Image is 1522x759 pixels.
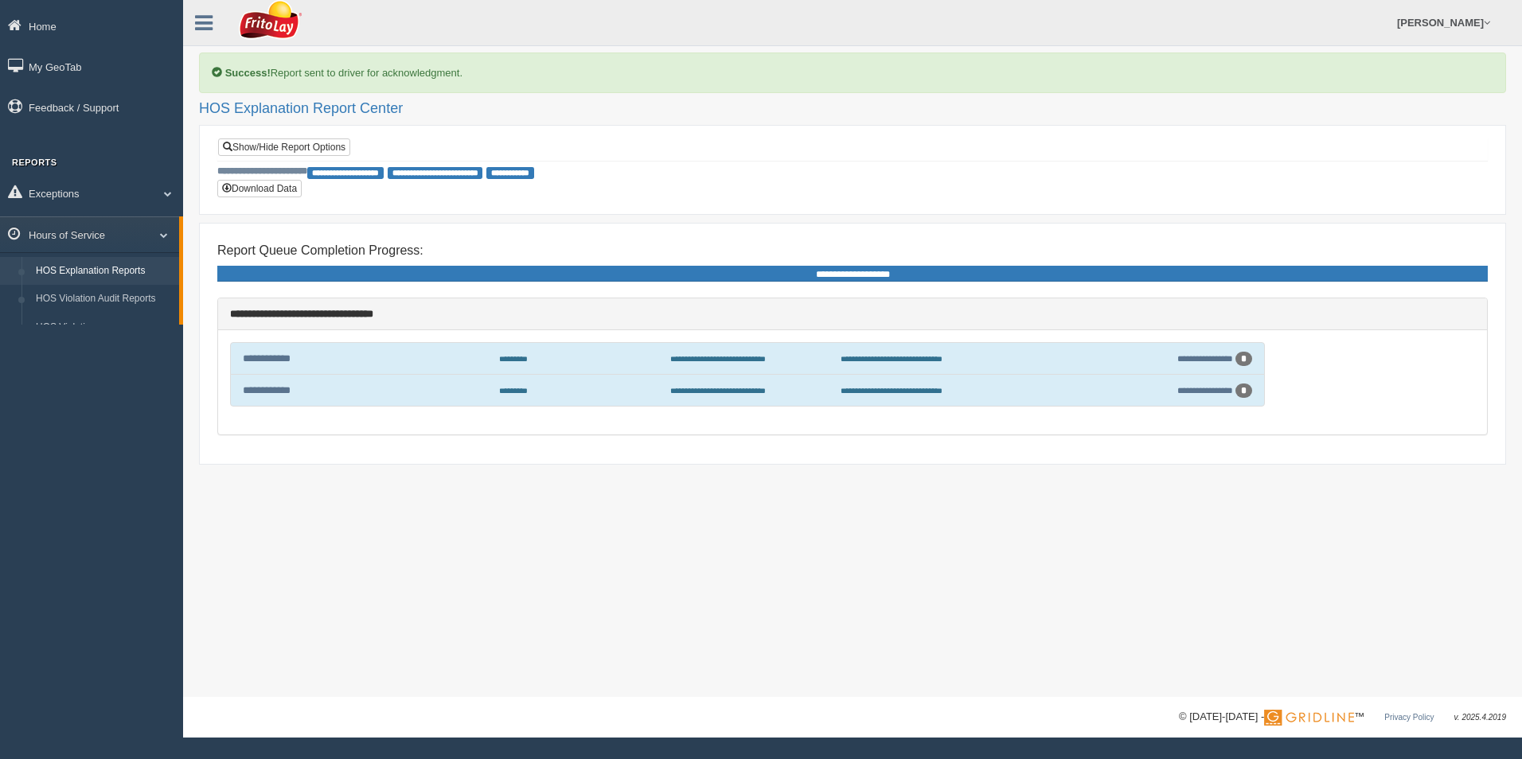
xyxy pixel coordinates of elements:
div: © [DATE]-[DATE] - ™ [1179,709,1506,726]
button: Download Data [217,180,302,197]
a: Privacy Policy [1384,713,1434,722]
h2: HOS Explanation Report Center [199,101,1506,117]
div: Report sent to driver for acknowledgment. [199,53,1506,93]
a: HOS Explanation Reports [29,257,179,286]
span: v. 2025.4.2019 [1454,713,1506,722]
h4: Report Queue Completion Progress: [217,243,1488,258]
img: Gridline [1264,710,1354,726]
a: HOS Violation Audit Reports [29,285,179,313]
b: Success! [225,67,271,79]
a: Show/Hide Report Options [218,138,350,156]
a: HOS Violations [29,313,179,342]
